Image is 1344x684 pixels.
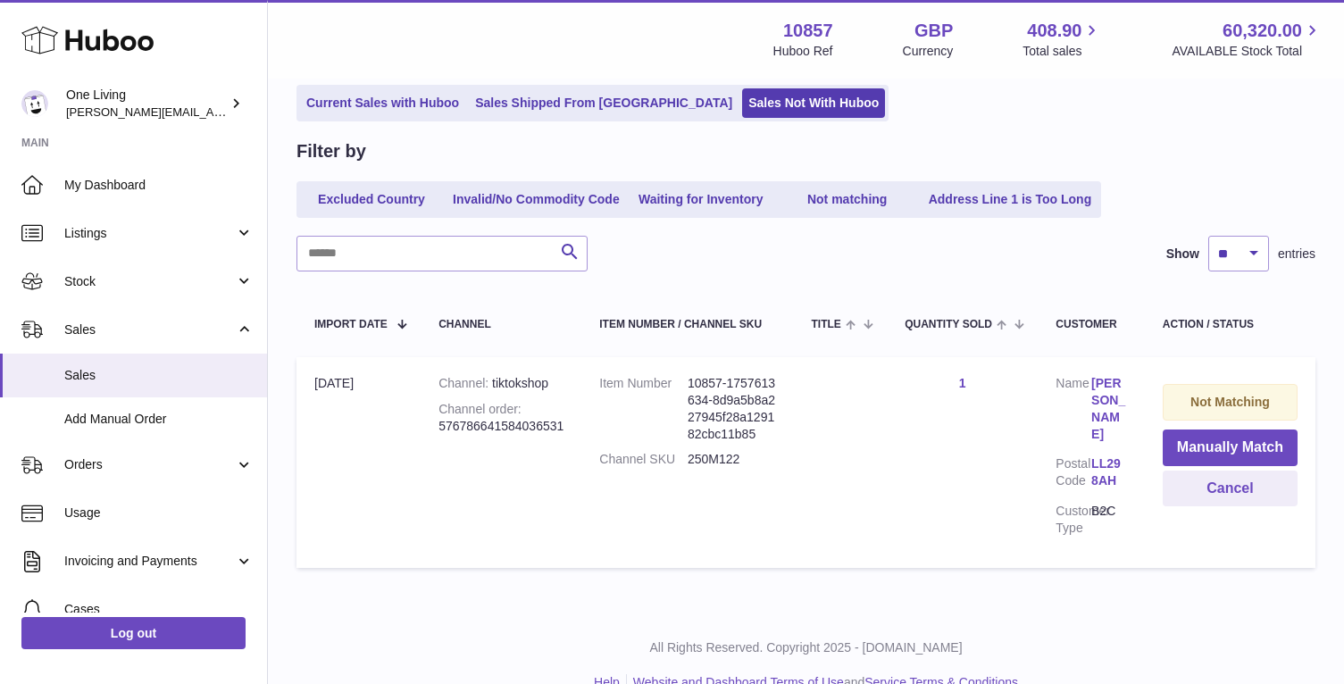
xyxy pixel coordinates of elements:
[1163,430,1298,466] button: Manually Match
[447,185,626,214] a: Invalid/No Commodity Code
[959,376,966,390] a: 1
[1172,43,1323,60] span: AVAILABLE Stock Total
[21,90,48,117] img: Jessica@oneliving.com
[64,177,254,194] span: My Dashboard
[905,319,992,330] span: Quantity Sold
[1027,19,1081,43] span: 408.90
[1163,319,1298,330] div: Action / Status
[688,375,776,443] dd: 10857-1757613634-8d9a5b8a227945f28a129182cbc11b85
[1056,455,1091,494] dt: Postal Code
[296,357,421,568] td: [DATE]
[438,376,492,390] strong: Channel
[1172,19,1323,60] a: 60,320.00 AVAILABLE Stock Total
[1163,471,1298,507] button: Cancel
[1190,395,1270,409] strong: Not Matching
[742,88,885,118] a: Sales Not With Huboo
[1223,19,1302,43] span: 60,320.00
[469,88,739,118] a: Sales Shipped From [GEOGRAPHIC_DATA]
[1278,246,1315,263] span: entries
[64,553,235,570] span: Invoicing and Payments
[64,456,235,473] span: Orders
[438,401,563,435] div: 576786641584036531
[64,273,235,290] span: Stock
[630,185,772,214] a: Waiting for Inventory
[688,451,776,468] dd: 250M122
[282,639,1330,656] p: All Rights Reserved. Copyright 2025 - [DOMAIN_NAME]
[314,319,388,330] span: Import date
[1091,503,1127,537] dd: B2C
[599,451,688,468] dt: Channel SKU
[438,375,563,392] div: tiktokshop
[64,225,235,242] span: Listings
[300,185,443,214] a: Excluded Country
[21,617,246,649] a: Log out
[64,505,254,521] span: Usage
[66,87,227,121] div: One Living
[773,43,833,60] div: Huboo Ref
[1091,375,1127,443] a: [PERSON_NAME]
[1166,246,1199,263] label: Show
[922,185,1098,214] a: Address Line 1 is Too Long
[296,139,366,163] h2: Filter by
[1056,503,1091,537] dt: Customer Type
[1056,375,1091,447] dt: Name
[812,319,841,330] span: Title
[903,43,954,60] div: Currency
[66,104,358,119] span: [PERSON_NAME][EMAIL_ADDRESS][DOMAIN_NAME]
[1023,43,1102,60] span: Total sales
[1056,319,1127,330] div: Customer
[438,319,563,330] div: Channel
[599,375,688,443] dt: Item Number
[599,319,775,330] div: Item Number / Channel SKU
[64,321,235,338] span: Sales
[64,601,254,618] span: Cases
[783,19,833,43] strong: 10857
[300,88,465,118] a: Current Sales with Huboo
[438,402,522,416] strong: Channel order
[1091,455,1127,489] a: LL29 8AH
[64,367,254,384] span: Sales
[1023,19,1102,60] a: 408.90 Total sales
[64,411,254,428] span: Add Manual Order
[776,185,919,214] a: Not matching
[914,19,953,43] strong: GBP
